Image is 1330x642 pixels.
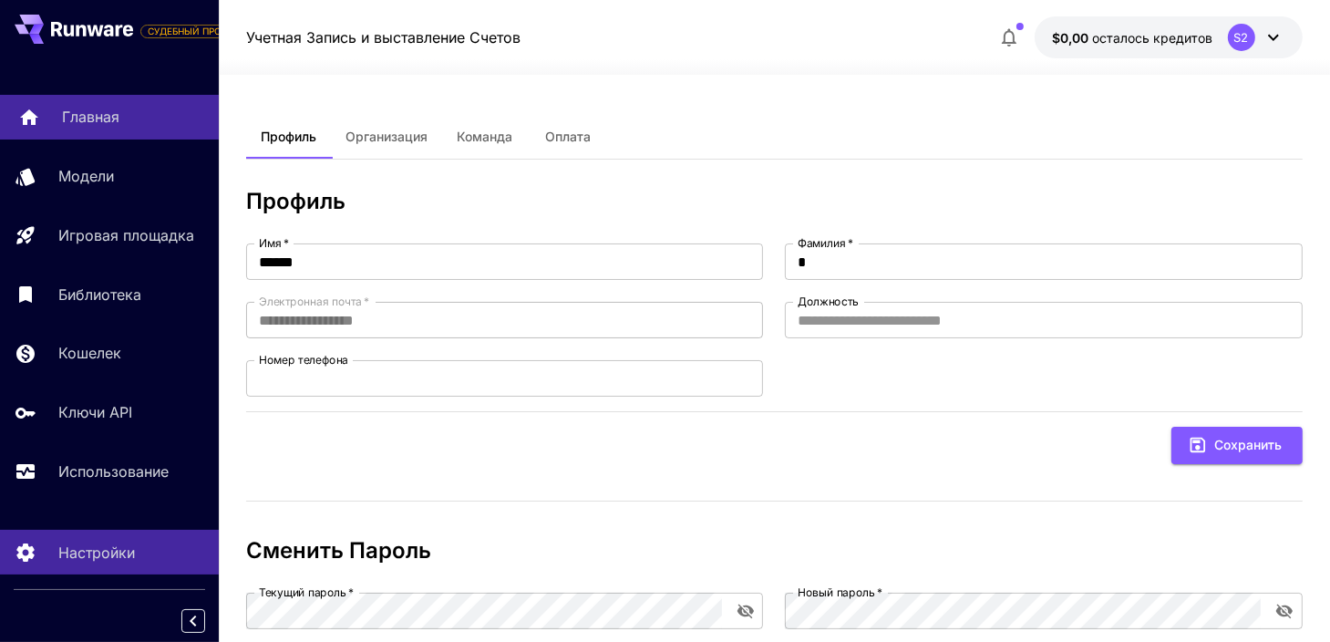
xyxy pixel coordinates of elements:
[246,26,521,48] nav: панировочный сухарь
[181,609,205,633] button: Свернуть боковую панель
[58,462,169,481] ya-tr-span: Использование
[345,129,428,144] ya-tr-span: Организация
[798,295,859,308] ya-tr-span: Должность
[1268,595,1301,627] button: переключить видимость пароля
[62,108,119,126] ya-tr-span: Главная
[58,544,135,562] ya-tr-span: Настройки
[246,188,345,214] ya-tr-span: Профиль
[259,585,346,598] ya-tr-span: Текущий пароль
[259,236,282,250] ya-tr-span: Имя
[1053,28,1213,47] div: $0.00
[457,129,512,144] ya-tr-span: Команда
[259,353,348,367] ya-tr-span: Номер телефона
[1215,434,1283,457] ya-tr-span: Сохранить
[140,20,253,42] span: Добавьте свою платёжную карту, чтобы воспользоваться всеми функциями платформы.
[259,295,362,308] ya-tr-span: Электронная почта
[58,226,194,244] ya-tr-span: Игровая площадка
[58,167,114,185] ya-tr-span: Модели
[729,595,762,627] button: переключить видимость пароля
[1035,16,1303,58] button: $0.00S2
[798,585,875,598] ya-tr-span: Новый пароль
[58,403,132,421] ya-tr-span: Ключи API
[1234,32,1249,44] ya-tr-span: S2
[261,129,316,144] ya-tr-span: Профиль
[148,26,246,36] ya-tr-span: СУДЕБНЫЙ ПРОЦЕСС
[58,285,141,304] ya-tr-span: Библиотека
[195,605,219,637] div: Свернуть боковую панель
[1053,30,1089,46] ya-tr-span: $0,00
[58,344,121,362] ya-tr-span: Кошелек
[246,26,521,48] a: Учетная Запись и выставление Счетов
[246,537,431,564] ya-tr-span: Сменить Пароль
[246,28,521,47] ya-tr-span: Учетная Запись и выставление Счетов
[545,129,591,144] ya-tr-span: Оплата
[798,236,846,250] ya-tr-span: Фамилия
[1171,427,1303,464] button: Сохранить
[1093,30,1213,46] ya-tr-span: осталось кредитов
